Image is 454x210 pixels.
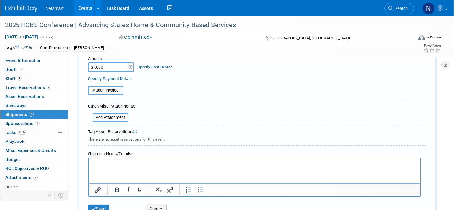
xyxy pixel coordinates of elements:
div: Tag Asset Reservations: [88,129,426,135]
iframe: Rich Text Area [89,158,420,183]
a: Event Information [0,56,68,65]
a: Sponsorships1 [0,119,68,128]
a: Giveaways [0,101,68,110]
span: Giveaways [5,103,26,108]
div: Event Rating [423,44,441,47]
i: Booth reservation complete [21,68,24,71]
span: Netsmart [45,6,64,11]
button: Subscript [153,185,164,194]
a: Specify Cost Center [138,65,172,69]
a: more [0,182,68,191]
span: Booth [5,67,25,72]
span: 4 [17,76,22,81]
span: Asset Reservations [5,94,44,99]
img: Nina Finn [422,2,435,15]
span: Attachments [5,175,38,180]
button: Italic [123,185,134,194]
div: Event Format [376,34,441,43]
span: 2 [33,175,38,180]
div: Other/Misc. Attachments: [88,103,135,111]
a: Tasks81% [0,128,68,137]
a: Budget [0,155,68,164]
a: Search [384,3,414,14]
a: ROI, Objectives & ROO [0,164,68,173]
a: Edit [22,46,32,50]
span: Search [393,6,408,11]
button: Bold [111,185,122,194]
img: ExhibitDay [5,5,37,12]
span: (5 days) [40,35,53,39]
span: Playbook [5,139,24,144]
span: Misc. Expenses & Credits [5,148,56,153]
span: Sponsorships [5,121,40,126]
a: Asset Reservations [0,92,68,101]
span: to [19,34,25,39]
span: 81% [18,130,26,135]
button: Bullet list [195,185,206,194]
a: Misc. Expenses & Credits [0,146,68,155]
button: Superscript [164,185,175,194]
div: 2025 HCBS Conference | Advancing States Home & Community Based Services [3,19,404,31]
div: Shipment Notes/Details: [88,148,421,158]
td: Personalize Event Tab Strip [43,191,55,199]
a: Travel Reservations4 [0,83,68,92]
span: Event Information [5,58,42,63]
div: There are no asset reservations for this event. [88,135,426,142]
div: Amount [88,56,135,62]
span: Budget [5,157,20,162]
span: 4 [47,85,51,90]
button: Underline [134,185,145,194]
td: Toggle Event Tabs [55,191,68,199]
a: Shipments7 [0,110,68,119]
div: Care Dimension [38,45,70,51]
span: Staff [5,76,22,81]
div: [PERSON_NAME] [72,45,106,51]
a: Specify Payment Details [88,76,132,81]
span: [GEOGRAPHIC_DATA], [GEOGRAPHIC_DATA] [270,36,351,40]
span: 7 [29,112,34,117]
span: more [4,184,15,189]
span: 1 [35,121,40,126]
span: [DATE] [DATE] [5,34,39,40]
a: Booth [0,65,68,74]
span: Tasks [5,130,26,135]
a: Attachments2 [0,173,68,182]
button: Numbered list [184,185,195,194]
span: Travel Reservations [5,85,51,90]
div: In-Person [426,35,441,40]
img: Format-Inperson.png [418,35,425,40]
a: Staff4 [0,74,68,83]
span: ROI, Objectives & ROO [5,166,49,171]
span: Shipments [5,112,34,117]
a: Playbook [0,137,68,146]
button: Insert/edit link [92,185,103,194]
button: Committed [116,34,155,41]
td: Tags [5,44,32,52]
